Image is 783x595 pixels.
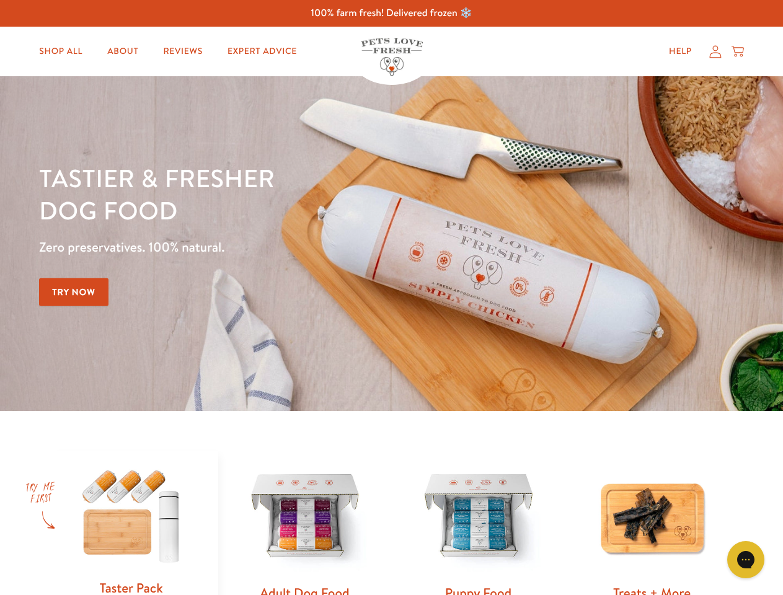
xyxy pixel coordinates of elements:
[29,39,92,64] a: Shop All
[659,39,702,64] a: Help
[218,39,307,64] a: Expert Advice
[39,278,108,306] a: Try Now
[97,39,148,64] a: About
[153,39,212,64] a: Reviews
[39,236,509,258] p: Zero preservatives. 100% natural.
[721,537,771,583] iframe: Gorgias live chat messenger
[39,162,509,226] h1: Tastier & fresher dog food
[361,38,423,76] img: Pets Love Fresh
